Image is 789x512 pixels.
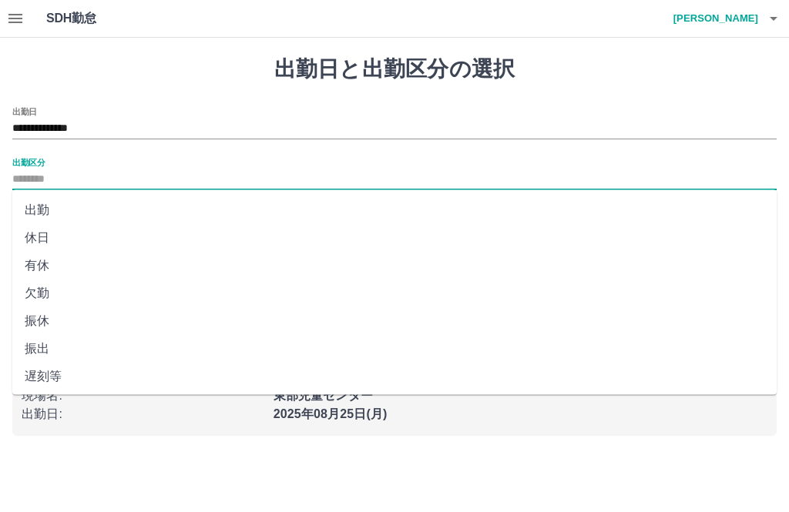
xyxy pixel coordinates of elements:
[12,363,777,390] li: 遅刻等
[12,390,777,418] li: 休業
[22,405,264,423] p: 出勤日 :
[12,307,777,335] li: 振休
[12,252,777,279] li: 有休
[274,407,388,420] b: 2025年08月25日(月)
[12,196,777,224] li: 出勤
[12,335,777,363] li: 振出
[12,105,37,117] label: 出勤日
[12,279,777,307] li: 欠勤
[12,56,777,82] h1: 出勤日と出勤区分の選択
[12,224,777,252] li: 休日
[12,156,45,168] label: 出勤区分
